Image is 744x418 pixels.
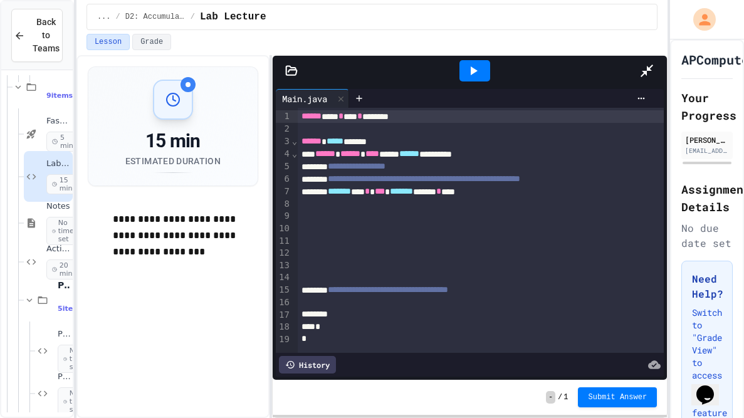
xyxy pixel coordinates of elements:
span: Back to Teams [33,16,60,55]
div: 19 [276,333,291,346]
span: / [116,12,120,22]
span: 20 min [46,259,81,280]
div: No due date set [681,221,733,251]
span: D2: Accumulators and Summation [125,12,186,22]
span: Submit Answer [588,392,647,402]
span: 9 items [46,91,73,100]
span: Lab Lecture [200,9,266,24]
span: Lab Lecture [46,159,70,169]
span: 1 [563,392,568,402]
h3: Need Help? [692,271,722,301]
span: Practice (10 mins) [58,280,70,291]
span: Activity [46,244,70,254]
span: Fast Start [46,116,70,127]
button: Submit Answer [578,387,657,407]
span: No time set [58,387,95,416]
div: 7 [276,185,291,198]
div: 10 [276,222,291,235]
div: Main.java [276,89,349,108]
div: [EMAIL_ADDRESS][DOMAIN_NAME] [685,146,729,155]
h2: Your Progress [681,89,733,124]
div: [PERSON_NAME] [685,134,729,145]
div: 18 [276,321,291,333]
span: Problem 1 [58,329,70,340]
div: 4 [276,148,291,160]
div: 3 [276,135,291,148]
div: 14 [276,271,291,284]
div: 15 min [125,130,221,152]
span: Fold line [291,149,298,159]
h2: Assignment Details [681,180,733,216]
div: Estimated Duration [125,155,221,167]
span: - [546,391,555,404]
span: 15 min [46,174,81,194]
div: 13 [276,259,291,272]
button: Back to Teams [11,9,63,62]
span: / [558,392,562,402]
div: 6 [276,173,291,185]
div: 5 [276,160,291,173]
span: Problem 2 [58,372,70,382]
div: My Account [680,5,719,34]
span: Fold line [291,136,298,146]
span: / [191,12,195,22]
div: 12 [276,247,291,259]
div: Main.java [276,92,333,105]
span: 5 min [46,132,81,152]
div: 2 [276,123,291,135]
div: 15 [276,284,291,296]
div: 17 [276,309,291,321]
span: Notes [46,201,70,212]
span: No time set [58,345,95,374]
div: 1 [276,110,291,123]
button: Lesson [86,34,130,50]
div: 11 [276,235,291,248]
iframe: chat widget [691,368,731,405]
span: 5 items [58,305,84,313]
button: Grade [132,34,171,50]
div: 8 [276,198,291,211]
span: No time set [46,217,83,246]
div: 16 [276,296,291,309]
div: 9 [276,210,291,222]
span: ... [97,12,111,22]
div: History [279,356,336,374]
